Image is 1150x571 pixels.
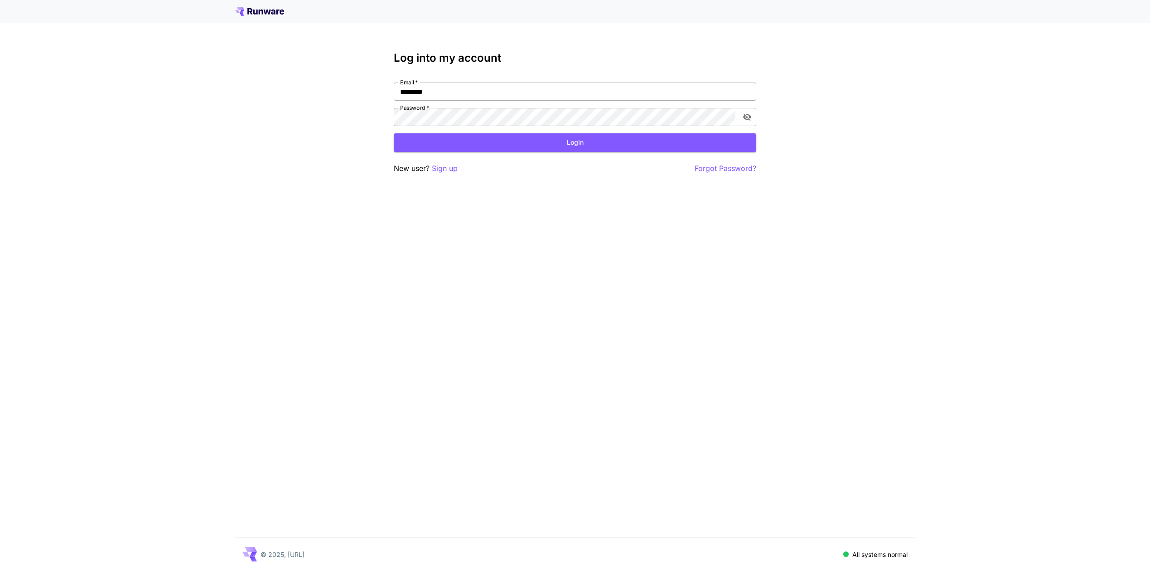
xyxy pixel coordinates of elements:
[432,163,458,174] button: Sign up
[400,104,429,112] label: Password
[394,133,756,152] button: Login
[394,163,458,174] p: New user?
[852,550,908,559] p: All systems normal
[739,109,755,125] button: toggle password visibility
[400,78,418,86] label: Email
[394,52,756,64] h3: Log into my account
[261,550,304,559] p: © 2025, [URL]
[695,163,756,174] button: Forgot Password?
